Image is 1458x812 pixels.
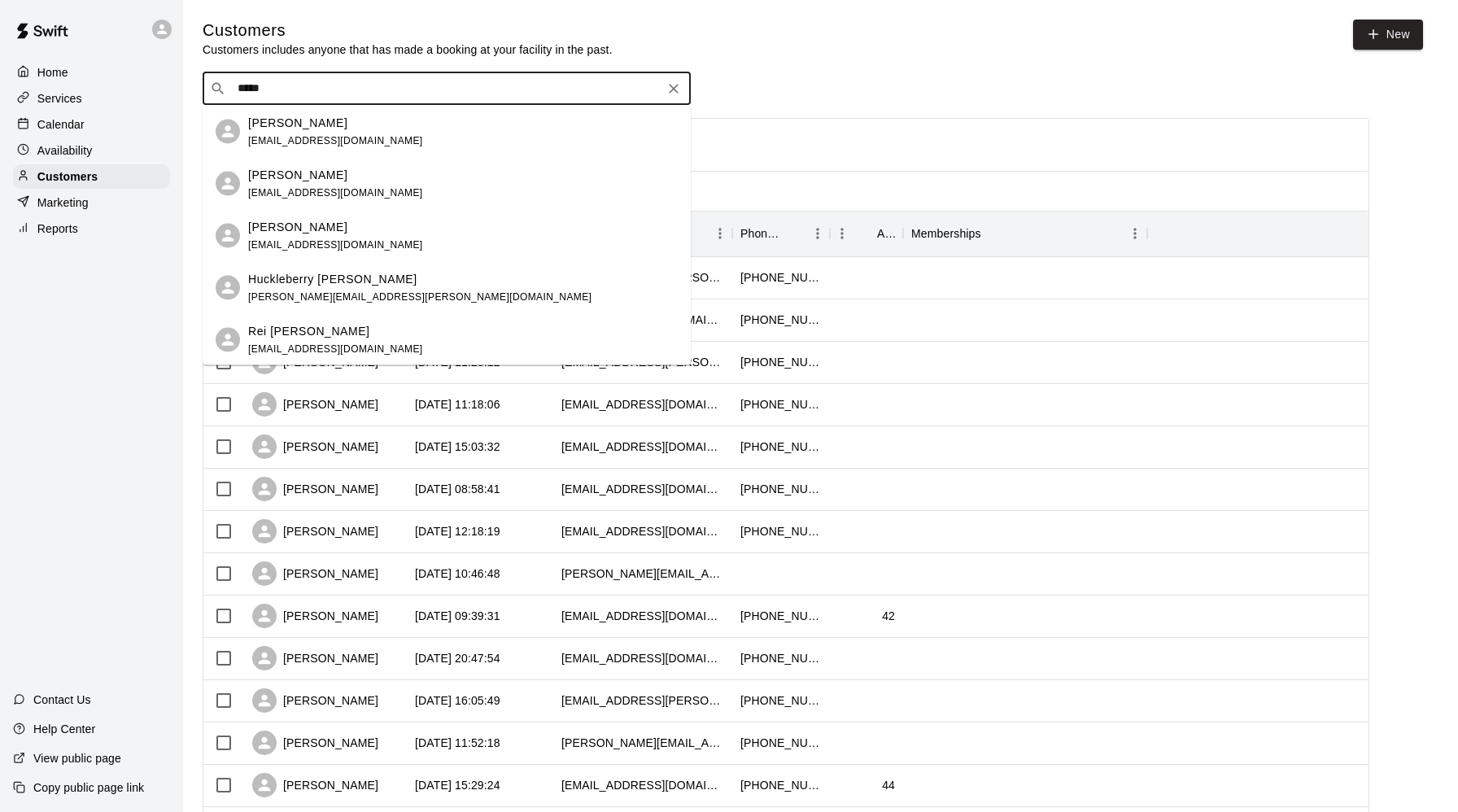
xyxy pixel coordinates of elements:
[33,779,144,796] p: Copy public page link
[248,186,423,198] span: [EMAIL_ADDRESS][DOMAIN_NAME]
[561,523,724,539] div: colinmcnamara2006@gmail.com
[248,270,417,287] p: Huckleberry [PERSON_NAME]
[415,523,500,539] div: 2025-10-09 12:18:19
[415,692,500,709] div: 2025-10-08 16:05:49
[708,221,732,246] button: Menu
[248,134,423,146] span: [EMAIL_ADDRESS][DOMAIN_NAME]
[415,650,500,666] div: 2025-10-08 20:47:54
[33,750,121,766] p: View public page
[216,224,240,248] div: Christopher Whitmore
[37,194,89,211] p: Marketing
[37,90,82,107] p: Services
[37,142,93,159] p: Availability
[415,439,500,455] div: 2025-10-10 15:03:32
[740,439,822,455] div: +14154074047
[415,481,500,497] div: 2025-10-10 08:58:41
[37,64,68,81] p: Home
[561,608,724,624] div: smahaffey151@gmail.com
[13,60,170,85] a: Home
[561,735,724,751] div: sheila-af@outlook.com
[805,221,830,246] button: Menu
[216,276,240,300] div: Huckleberry Shenk
[740,269,822,286] div: +16162630120
[732,211,830,256] div: Phone Number
[740,523,822,539] div: +14137171694
[740,608,822,624] div: +16197239376
[13,216,170,241] a: Reports
[415,735,500,751] div: 2025-10-08 11:52:18
[415,608,500,624] div: 2025-10-09 09:39:31
[203,72,691,105] div: Search customers by name or email
[830,221,854,246] button: Menu
[561,439,724,455] div: aliciag@hotmail.com
[561,777,724,793] div: josephwbrody@gmail.com
[415,777,500,793] div: 2025-10-07 15:29:24
[252,477,378,501] div: [PERSON_NAME]
[252,392,378,417] div: [PERSON_NAME]
[740,692,822,709] div: +19195991474
[740,354,822,370] div: +14157348392
[248,218,347,235] p: [PERSON_NAME]
[561,481,724,497] div: wmcglynn9@gmail.com
[252,773,378,797] div: [PERSON_NAME]
[37,220,78,237] p: Reports
[248,343,423,354] span: [EMAIL_ADDRESS][DOMAIN_NAME]
[783,222,805,245] button: Sort
[830,211,903,256] div: Age
[13,190,170,215] a: Marketing
[553,211,732,256] div: Email
[252,519,378,544] div: [PERSON_NAME]
[877,211,895,256] div: Age
[981,222,1004,245] button: Sort
[252,646,378,670] div: [PERSON_NAME]
[252,731,378,755] div: [PERSON_NAME]
[252,434,378,459] div: [PERSON_NAME]
[740,650,822,666] div: +16502182788
[740,735,822,751] div: +13103460512
[561,692,724,709] div: lauren.johnston@gmail.com
[248,290,591,302] span: [PERSON_NAME][EMAIL_ADDRESS][PERSON_NAME][DOMAIN_NAME]
[33,692,91,708] p: Contact Us
[740,481,822,497] div: +14086433423
[33,721,95,737] p: Help Center
[216,328,240,352] div: Rei Sakai-Whitman
[911,211,981,256] div: Memberships
[13,112,170,137] a: Calendar
[1353,20,1423,50] a: New
[216,120,240,144] div: Avery Whitmarsh
[740,312,822,328] div: +13103670577
[13,164,170,189] div: Customers
[252,604,378,628] div: [PERSON_NAME]
[854,222,877,245] button: Sort
[662,77,685,100] button: Clear
[37,116,85,133] p: Calendar
[1123,221,1147,246] button: Menu
[37,168,98,185] p: Customers
[882,777,895,793] div: 44
[415,565,500,582] div: 2025-10-09 10:46:48
[903,211,1147,256] div: Memberships
[13,138,170,163] a: Availability
[740,211,783,256] div: Phone Number
[561,650,724,666] div: valgkushel@gmail.com
[248,322,370,339] p: Rei [PERSON_NAME]
[252,561,378,586] div: [PERSON_NAME]
[561,396,724,413] div: averywhitmarsh@gmail.com
[248,238,423,250] span: [EMAIL_ADDRESS][DOMAIN_NAME]
[882,608,895,624] div: 42
[203,20,613,41] h5: Customers
[252,688,378,713] div: [PERSON_NAME]
[248,166,347,183] p: [PERSON_NAME]
[740,396,822,413] div: +14153783912
[561,565,724,582] div: danielturkovich@gmail.com
[248,114,347,131] p: [PERSON_NAME]
[13,86,170,111] a: Services
[740,777,822,793] div: +14154974934
[216,172,240,196] div: Shane Whitmore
